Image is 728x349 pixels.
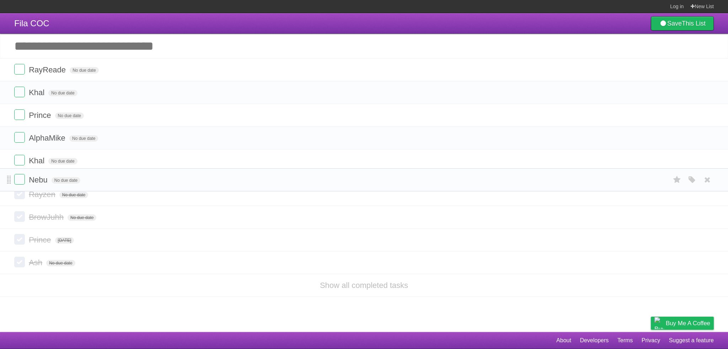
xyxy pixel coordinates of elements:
[29,88,46,97] span: Khal
[29,175,49,184] span: Nebu
[654,317,664,329] img: Buy me a coffee
[29,133,67,142] span: AlphaMike
[52,177,80,184] span: No due date
[320,281,408,290] a: Show all completed tasks
[48,158,77,164] span: No due date
[556,334,571,347] a: About
[669,334,714,347] a: Suggest a feature
[617,334,633,347] a: Terms
[59,192,88,198] span: No due date
[29,258,44,267] span: Ash
[55,113,84,119] span: No due date
[651,16,714,31] a: SaveThis List
[29,156,46,165] span: Khal
[29,111,53,120] span: Prince
[651,317,714,330] a: Buy me a coffee
[46,260,75,266] span: No due date
[666,317,710,329] span: Buy me a coffee
[670,174,684,186] label: Star task
[14,64,25,75] label: Done
[14,109,25,120] label: Done
[14,87,25,97] label: Done
[682,20,706,27] b: This List
[14,234,25,245] label: Done
[69,135,98,142] span: No due date
[14,211,25,222] label: Done
[48,90,77,96] span: No due date
[14,257,25,267] label: Done
[14,174,25,185] label: Done
[29,213,65,222] span: BrowJuhh
[70,67,98,73] span: No due date
[642,334,660,347] a: Privacy
[55,237,74,244] span: [DATE]
[29,235,53,244] span: Prince
[14,132,25,143] label: Done
[29,190,57,199] span: Rayzen
[14,155,25,165] label: Done
[68,214,96,221] span: No due date
[29,65,68,74] span: RayReade
[14,18,49,28] span: Fila COC
[580,334,609,347] a: Developers
[14,189,25,199] label: Done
